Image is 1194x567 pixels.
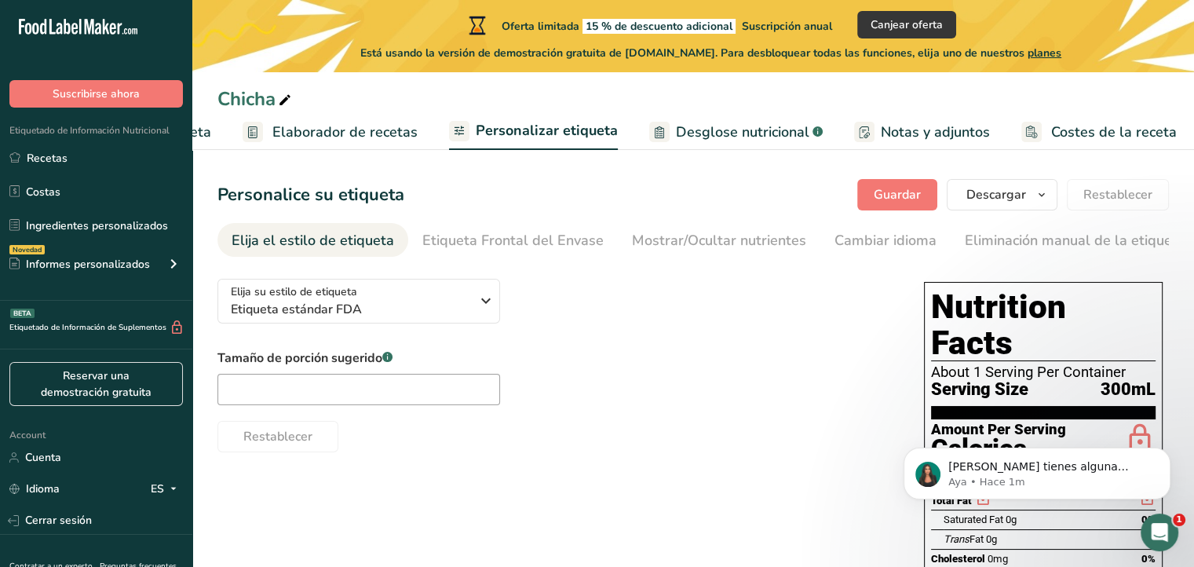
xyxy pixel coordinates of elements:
div: Mostrar/Ocultar nutrientes [632,230,806,251]
div: About 1 Serving Per Container [931,364,1156,380]
span: Suscribirse ahora [53,86,140,102]
div: BETA [10,309,35,318]
span: Costes de la receta [1051,122,1177,143]
span: 0g [986,533,997,545]
span: planes [1028,46,1061,60]
a: Desglose nutricional [649,115,823,150]
span: Serving Size [931,380,1028,400]
div: Eliminación manual de la etiqueta [965,230,1185,251]
span: Desglose nutricional [676,122,809,143]
a: Idioma [9,475,60,503]
span: Descargar [966,185,1026,204]
a: Personalizar etiqueta [449,113,618,151]
button: Guardar [857,179,937,210]
span: Fat [944,533,984,545]
span: 0% [1141,553,1156,565]
a: Reservar una demostración gratuita [9,362,183,406]
button: Elija su estilo de etiqueta Etiqueta estándar FDA [217,279,500,324]
span: Etiqueta estándar FDA [231,300,470,319]
button: Suscribirse ahora [9,80,183,108]
span: Elaborador de recetas [272,122,418,143]
span: 15 % de descuento adicional [582,19,736,34]
span: Restablecer [1083,185,1152,204]
h1: Nutrition Facts [931,289,1156,361]
a: Costes de la receta [1021,115,1177,150]
h1: Personalice su etiqueta [217,182,404,208]
span: Restablecer [243,427,312,446]
div: Informes personalizados [9,256,150,273]
div: Novedad [9,245,45,254]
span: Guardar [874,185,921,204]
span: Notas y adjuntos [881,122,990,143]
span: Suscripción anual [742,19,832,34]
label: Tamaño de porción sugerido [217,349,500,368]
span: 1 [1173,514,1185,526]
i: Trans [944,533,969,545]
div: ES [151,480,183,499]
span: 0mg [988,553,1008,565]
span: Canjear oferta [871,16,943,33]
a: Notas y adjuntos [854,115,990,150]
a: Elaborador de recetas [243,115,418,150]
span: 300mL [1101,380,1156,400]
button: Canjear oferta [857,11,956,38]
span: Cholesterol [931,553,985,565]
div: Elija el estilo de etiqueta [232,230,394,251]
iframe: Intercom live chat [1141,514,1178,551]
div: Chicha [217,85,294,113]
button: Restablecer [217,421,338,452]
button: Restablecer [1067,179,1169,210]
span: Elija su estilo de etiqueta [231,283,357,300]
div: Oferta limitada [466,16,832,35]
div: Cambiar idioma [834,230,937,251]
div: Etiqueta Frontal del Envase [422,230,604,251]
span: Está usando la versión de demostración gratuita de [DOMAIN_NAME]. Para desbloquear todas las func... [360,45,1061,61]
iframe: Intercom notifications mensaje [880,415,1194,525]
span: Personalizar etiqueta [476,120,618,141]
button: Descargar [947,179,1057,210]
